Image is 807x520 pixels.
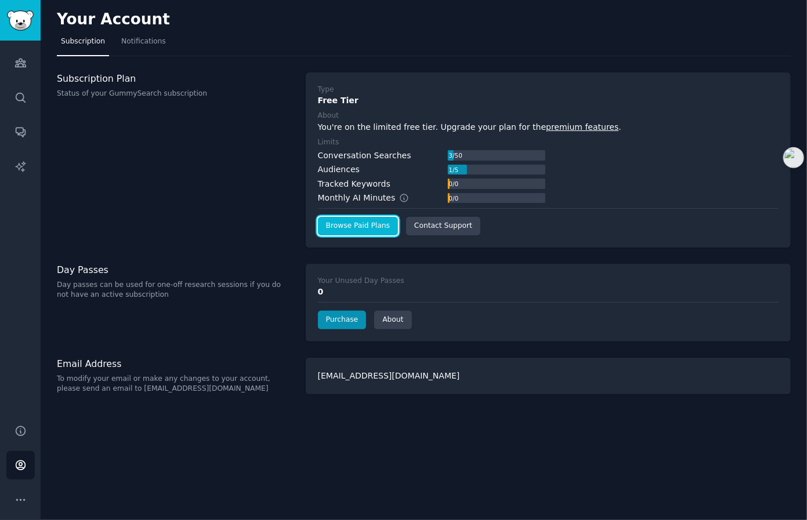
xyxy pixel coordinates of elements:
[318,311,367,329] a: Purchase
[546,122,618,132] a: premium features
[318,94,779,107] div: Free Tier
[448,193,459,203] div: 0 / 0
[318,286,779,298] div: 0
[318,178,390,190] div: Tracked Keywords
[318,276,404,286] div: Your Unused Day Passes
[57,280,294,300] p: Day passes can be used for one-off research sessions if you do not have an active subscription
[306,358,791,394] div: [EMAIL_ADDRESS][DOMAIN_NAME]
[318,163,360,176] div: Audiences
[318,192,422,204] div: Monthly AI Minutes
[448,150,464,161] div: 3 / 50
[57,358,294,370] h3: Email Address
[318,137,339,148] div: Limits
[57,32,109,56] a: Subscription
[448,165,459,175] div: 1 / 5
[57,10,170,29] h2: Your Account
[57,374,294,394] p: To modify your email or make any changes to your account, please send an email to [EMAIL_ADDRESS]...
[57,264,294,276] h3: Day Passes
[318,85,334,95] div: Type
[374,311,411,329] a: About
[7,10,34,31] img: GummySearch logo
[318,121,779,133] div: You're on the limited free tier. Upgrade your plan for the .
[57,72,294,85] h3: Subscription Plan
[61,37,105,47] span: Subscription
[318,150,411,162] div: Conversation Searches
[318,217,398,235] a: Browse Paid Plans
[117,32,170,56] a: Notifications
[57,89,294,99] p: Status of your GummySearch subscription
[406,217,480,235] a: Contact Support
[318,111,339,121] div: About
[121,37,166,47] span: Notifications
[448,179,459,189] div: 0 / 0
